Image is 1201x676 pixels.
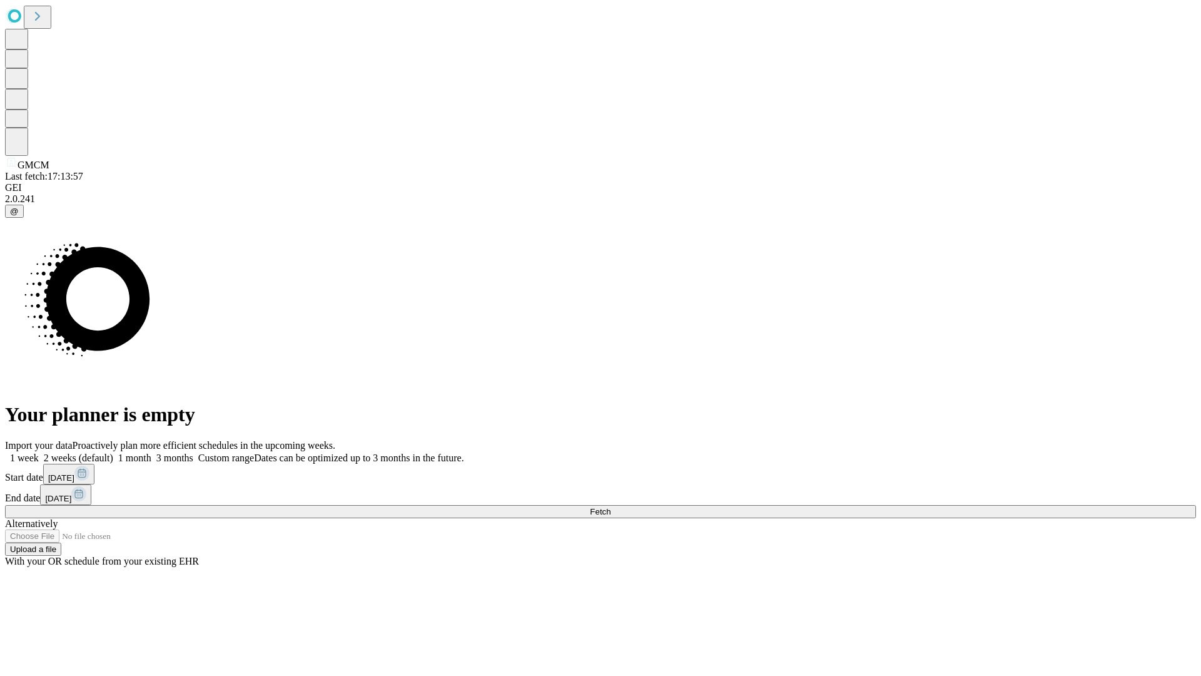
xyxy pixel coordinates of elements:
[156,453,193,463] span: 3 months
[5,193,1196,205] div: 2.0.241
[73,440,335,451] span: Proactively plan more efficient schedules in the upcoming weeks.
[5,505,1196,518] button: Fetch
[5,556,199,566] span: With your OR schedule from your existing EHR
[118,453,151,463] span: 1 month
[43,464,94,484] button: [DATE]
[5,484,1196,505] div: End date
[5,182,1196,193] div: GEI
[5,171,83,182] span: Last fetch: 17:13:57
[5,543,61,556] button: Upload a file
[5,205,24,218] button: @
[5,518,58,529] span: Alternatively
[254,453,464,463] span: Dates can be optimized up to 3 months in the future.
[5,403,1196,426] h1: Your planner is empty
[40,484,91,505] button: [DATE]
[45,494,71,503] span: [DATE]
[198,453,254,463] span: Custom range
[5,440,73,451] span: Import your data
[5,464,1196,484] div: Start date
[18,160,49,170] span: GMCM
[10,207,19,216] span: @
[10,453,39,463] span: 1 week
[48,473,74,483] span: [DATE]
[44,453,113,463] span: 2 weeks (default)
[590,507,611,516] span: Fetch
